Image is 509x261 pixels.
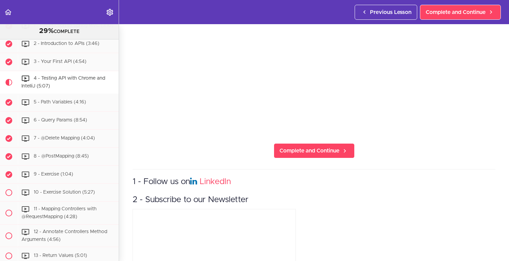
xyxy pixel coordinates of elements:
h3: 1 - Follow us on [133,176,495,187]
span: Complete and Continue [426,8,486,16]
svg: Back to course curriculum [4,8,12,16]
h3: 2 - Subscribe to our Newsletter [133,194,495,206]
span: 12 - Annotate Controllers Method Arguments (4:56) [21,229,107,242]
div: COMPLETE [9,27,110,36]
span: 4 - Testing API with Chrome and IntelliJ (5:07) [21,76,105,89]
span: 7 - @Delete Mapping (4:04) [34,136,95,141]
svg: Settings Menu [106,8,114,16]
span: 5 - Path Variables (4:16) [34,100,86,104]
span: 9 - Exercise (1:04) [34,172,73,177]
span: 3 - Your First API (4:54) [34,60,86,64]
span: Previous Lesson [370,8,411,16]
a: Previous Lesson [355,5,417,20]
span: 29% [39,28,54,34]
span: 13 - Return Values (5:01) [34,254,87,258]
a: Complete and Continue [420,5,501,20]
span: 2 - Introduction to APIs (3:46) [34,42,99,46]
span: 8 - @PostMapping (8:45) [34,154,89,159]
span: 6 - Query Params (8:54) [34,118,87,123]
span: 10 - Exercise Solution (5:27) [34,190,95,195]
a: LinkedIn [200,178,231,186]
span: 11 - Mapping Controllers with @RequestMapping (4:28) [21,207,97,219]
